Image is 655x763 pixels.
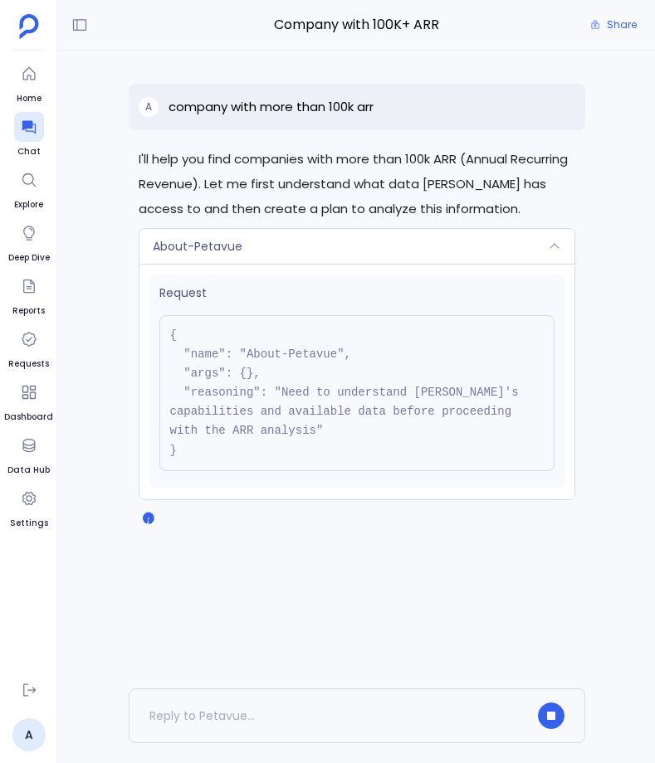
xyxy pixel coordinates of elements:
[14,165,44,211] a: Explore
[145,100,152,114] span: A
[8,251,50,265] span: Deep Dive
[169,97,374,117] p: company with more than 100k arr
[580,13,647,36] button: Share
[12,718,46,751] a: A
[8,357,49,371] span: Requests
[4,377,53,424] a: Dashboard
[14,112,44,158] a: Chat
[7,464,50,477] span: Data Hub
[10,517,48,530] span: Settings
[19,14,39,39] img: petavue logo
[14,59,44,105] a: Home
[4,411,53,424] span: Dashboard
[159,315,555,471] pre: { "name": "About-Petavue", "args": {}, "reasoning": "Need to understand [PERSON_NAME]'s capabilit...
[139,147,575,221] p: I'll help you find companies with more than 100k ARR (Annual Recurring Revenue). Let me first und...
[14,145,44,158] span: Chat
[159,284,555,302] span: Request
[193,14,521,36] span: Company with 100K+ ARR
[8,324,49,371] a: Requests
[12,304,45,318] span: Reports
[14,198,44,211] span: Explore
[14,92,44,105] span: Home
[8,218,50,265] a: Deep Dive
[7,430,50,477] a: Data Hub
[607,18,637,32] span: Share
[10,484,48,530] a: Settings
[153,238,242,255] span: About-Petavue
[12,271,45,318] a: Reports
